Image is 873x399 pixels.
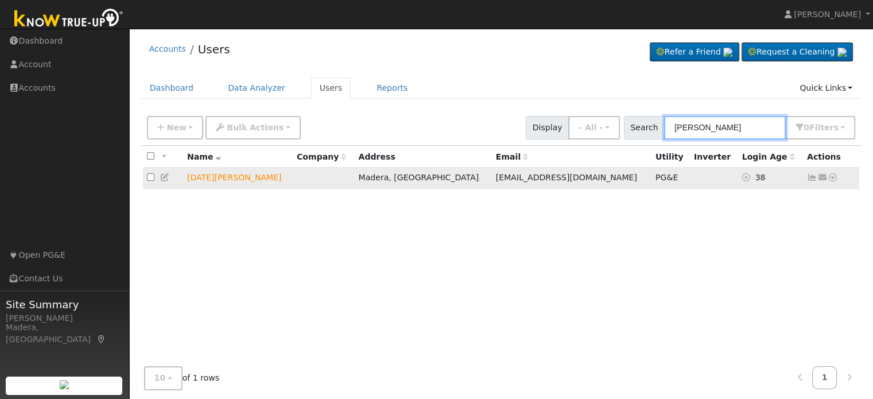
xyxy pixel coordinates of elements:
div: Utility [655,151,686,163]
a: Users [198,42,230,56]
div: Madera, [GEOGRAPHIC_DATA] [6,321,123,346]
span: Name [187,152,221,161]
span: PG&E [655,173,678,182]
button: 0Filters [785,116,855,140]
img: Know True-Up [9,6,129,32]
input: Search [664,116,786,140]
span: Search [624,116,665,140]
span: 08/16/2025 6:05:01 PM [755,173,765,182]
div: Address [358,151,487,163]
img: retrieve [60,380,69,389]
span: [PERSON_NAME] [794,10,861,19]
span: Email [496,152,528,161]
span: Company name [297,152,346,161]
span: 10 [154,374,166,383]
button: New [147,116,204,140]
a: Data Analyzer [219,78,294,99]
a: Other actions [828,172,838,184]
span: Bulk Actions [227,123,284,132]
span: Site Summary [6,297,123,312]
img: retrieve [723,48,732,57]
td: Madera, [GEOGRAPHIC_DATA] [354,168,491,189]
a: Edit User [160,173,170,182]
span: of 1 rows [144,367,220,390]
img: retrieve [837,48,847,57]
a: Map [96,335,107,344]
a: Request a Cleaning [742,42,853,62]
div: Actions [807,151,855,163]
a: No login access [742,173,755,182]
button: - All - [568,116,620,140]
span: Filter [809,123,839,132]
a: Nm392433@gmail.com [817,172,828,184]
span: Days since last login [742,152,795,161]
a: Reports [368,78,416,99]
button: 10 [144,367,183,390]
a: 1 [812,367,837,389]
a: Accounts [149,44,186,53]
a: Dashboard [141,78,203,99]
div: Inverter [694,151,734,163]
span: Display [526,116,569,140]
span: New [166,123,186,132]
td: Lead [183,168,293,189]
a: Show Graph [807,173,817,182]
a: Users [311,78,351,99]
button: Bulk Actions [205,116,300,140]
span: [EMAIL_ADDRESS][DOMAIN_NAME] [496,173,637,182]
a: Refer a Friend [650,42,739,62]
span: s [833,123,838,132]
a: Quick Links [791,78,861,99]
div: [PERSON_NAME] [6,312,123,324]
